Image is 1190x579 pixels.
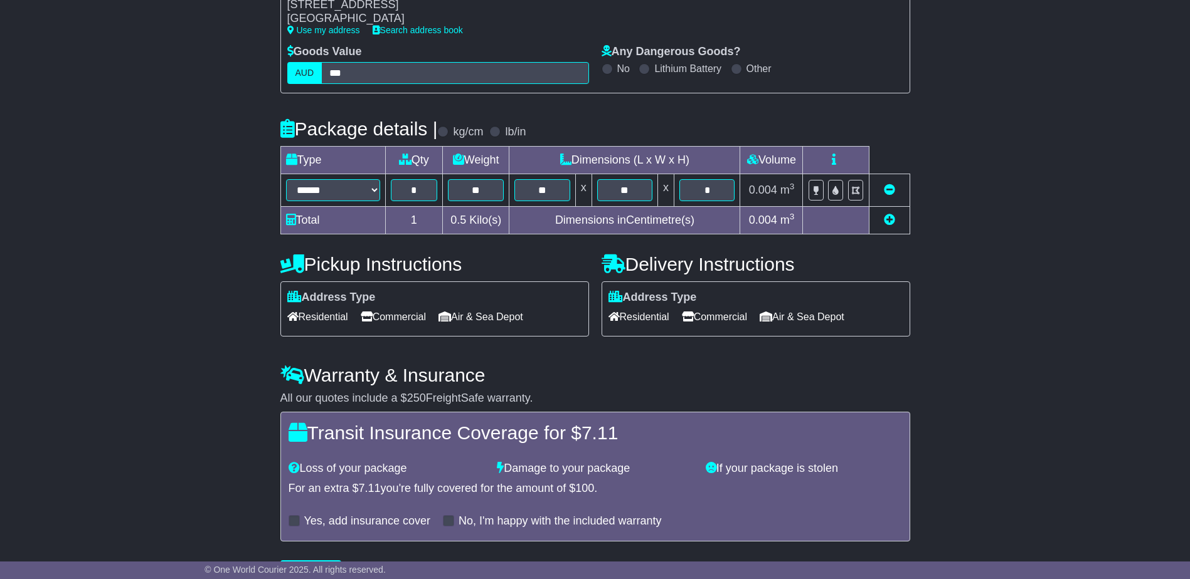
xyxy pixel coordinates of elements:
label: Address Type [287,291,376,305]
td: Dimensions in Centimetre(s) [509,206,740,234]
span: 0.5 [450,214,466,226]
td: Weight [443,146,509,174]
h4: Pickup Instructions [280,254,589,274]
td: Type [280,146,385,174]
label: lb/in [505,125,526,139]
td: x [658,174,674,206]
span: © One World Courier 2025. All rights reserved. [205,565,386,575]
div: Damage to your package [491,462,699,476]
div: All our quotes include a $ FreightSafe warranty. [280,392,910,405]
td: Dimensions (L x W x H) [509,146,740,174]
sup: 3 [790,212,795,221]
span: m [780,184,795,196]
a: Use my address [287,25,360,35]
span: m [780,214,795,226]
td: Volume [740,146,803,174]
label: kg/cm [453,125,483,139]
td: Qty [385,146,443,174]
label: Lithium Battery [654,63,721,75]
h4: Transit Insurance Coverage for $ [289,422,902,443]
td: Total [280,206,385,234]
span: 250 [407,392,426,404]
label: Any Dangerous Goods? [602,45,741,59]
td: x [575,174,592,206]
h4: Delivery Instructions [602,254,910,274]
sup: 3 [790,182,795,191]
label: Goods Value [287,45,362,59]
label: Other [746,63,772,75]
span: Residential [287,307,348,326]
a: Remove this item [884,184,895,196]
span: 100 [575,482,594,494]
span: 7.11 [582,422,618,443]
span: 0.004 [749,214,777,226]
a: Search address book [373,25,463,35]
div: If your package is stolen [699,462,908,476]
label: AUD [287,62,322,84]
span: Residential [608,307,669,326]
span: Commercial [361,307,426,326]
label: No [617,63,630,75]
label: No, I'm happy with the included warranty [459,514,662,528]
label: Yes, add insurance cover [304,514,430,528]
td: Kilo(s) [443,206,509,234]
label: Address Type [608,291,697,305]
div: For an extra $ you're fully covered for the amount of $ . [289,482,902,496]
span: Commercial [682,307,747,326]
td: 1 [385,206,443,234]
span: Air & Sea Depot [760,307,844,326]
h4: Warranty & Insurance [280,365,910,385]
span: 0.004 [749,184,777,196]
div: [GEOGRAPHIC_DATA] [287,12,576,26]
h4: Package details | [280,118,438,139]
div: Loss of your package [282,462,491,476]
span: 7.11 [359,482,381,494]
span: Air & Sea Depot [438,307,523,326]
a: Add new item [884,214,895,226]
